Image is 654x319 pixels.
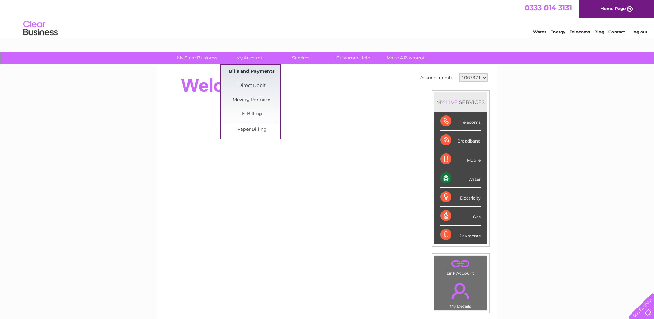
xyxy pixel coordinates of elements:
[273,52,330,64] a: Services
[440,188,481,207] div: Electricity
[533,29,546,34] a: Water
[608,29,625,34] a: Contact
[440,207,481,226] div: Gas
[23,18,58,39] img: logo.png
[325,52,382,64] a: Customer Help
[440,226,481,244] div: Payments
[436,279,485,303] a: .
[434,277,487,311] td: My Details
[223,65,280,79] a: Bills and Payments
[440,131,481,150] div: Broadband
[440,150,481,169] div: Mobile
[436,258,485,270] a: .
[445,99,459,105] div: LIVE
[377,52,434,64] a: Make A Payment
[223,79,280,93] a: Direct Debit
[440,112,481,131] div: Telecoms
[434,256,487,277] td: Link Account
[221,52,277,64] a: My Account
[434,92,487,112] div: MY SERVICES
[570,29,590,34] a: Telecoms
[223,93,280,107] a: Moving Premises
[223,107,280,121] a: E-Billing
[594,29,604,34] a: Blog
[169,52,225,64] a: My Clear Business
[418,72,458,83] td: Account number
[631,29,647,34] a: Log out
[440,169,481,188] div: Water
[525,3,572,12] a: 0333 014 3131
[165,4,490,33] div: Clear Business is a trading name of Verastar Limited (registered in [GEOGRAPHIC_DATA] No. 3667643...
[223,123,280,137] a: Paper Billing
[550,29,565,34] a: Energy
